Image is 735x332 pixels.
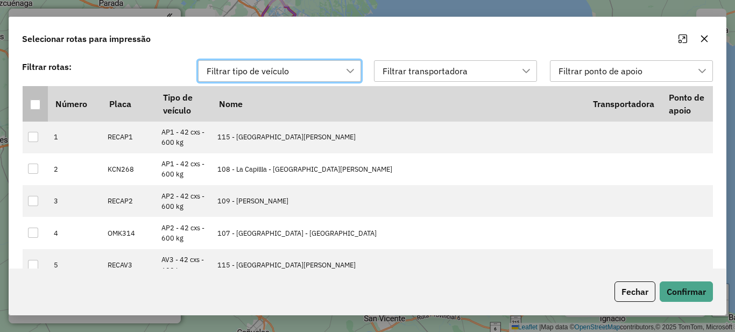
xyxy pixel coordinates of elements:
td: 107 - [GEOGRAPHIC_DATA] - [GEOGRAPHIC_DATA] [211,217,585,249]
td: 2 [48,153,102,185]
th: Placa [102,86,156,122]
th: Transportadora [585,86,661,122]
span: Selecionar rotas para impressão [22,32,151,45]
th: Nome [211,86,585,122]
td: RECAP2 [102,185,156,217]
td: 115 - [GEOGRAPHIC_DATA][PERSON_NAME] [211,122,585,153]
td: 115 - [GEOGRAPHIC_DATA][PERSON_NAME] [211,249,585,281]
td: 5 [48,249,102,281]
div: Filtrar tipo de veículo [203,61,293,81]
button: Maximize [674,30,691,47]
td: 4 [48,217,102,249]
button: Confirmar [660,281,713,302]
td: AP2 - 42 cxs - 600 kg [156,185,211,217]
td: KCN268 [102,153,156,185]
td: 3 [48,185,102,217]
th: Ponto de apoio [662,86,713,122]
button: Fechar [614,281,655,302]
td: AP1 - 42 cxs - 600 kg [156,153,211,185]
strong: Filtrar rotas: [22,61,72,72]
td: OMK314 [102,217,156,249]
td: 108 - La Capillla - [GEOGRAPHIC_DATA][PERSON_NAME] [211,153,585,185]
th: Número [48,86,102,122]
th: Tipo de veículo [156,86,211,122]
td: RECAV3 [102,249,156,281]
td: AP1 - 42 cxs - 600 kg [156,122,211,153]
td: 1 [48,122,102,153]
div: Filtrar transportadora [379,61,471,81]
td: AV3 - 42 cxs - 600 kg [156,249,211,281]
div: Filtrar ponto de apoio [555,61,646,81]
td: RECAP1 [102,122,156,153]
td: AP2 - 42 cxs - 600 kg [156,217,211,249]
td: 109 - [PERSON_NAME] [211,185,585,217]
